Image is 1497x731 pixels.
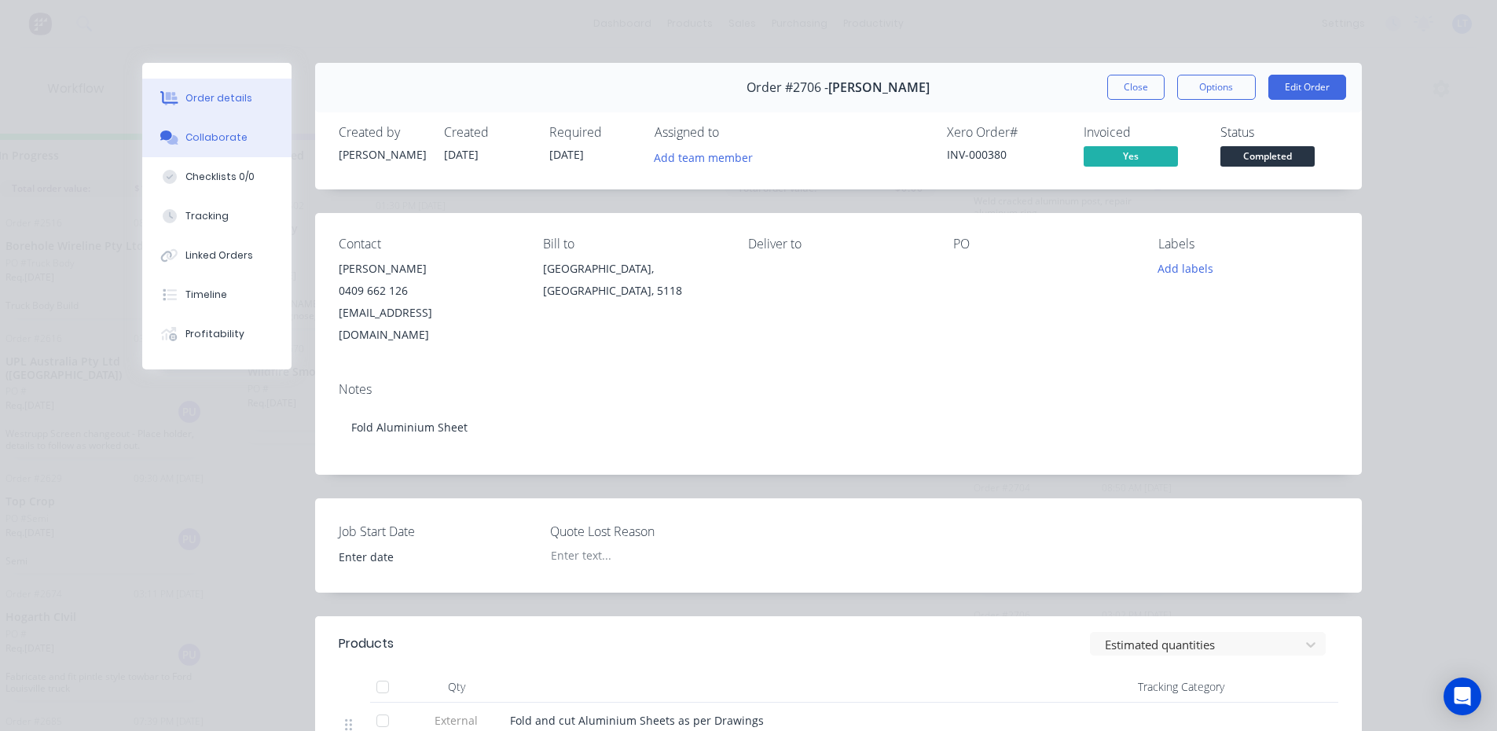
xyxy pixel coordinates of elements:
[339,146,425,163] div: [PERSON_NAME]
[655,125,812,140] div: Assigned to
[1158,237,1338,252] div: Labels
[185,248,253,263] div: Linked Orders
[953,237,1133,252] div: PO
[185,130,248,145] div: Collaborate
[1268,75,1346,100] button: Edit Order
[1107,75,1165,100] button: Close
[409,671,504,703] div: Qty
[339,280,519,302] div: 0409 662 126
[339,382,1338,397] div: Notes
[550,522,747,541] label: Quote Lost Reason
[444,147,479,162] span: [DATE]
[142,157,292,197] button: Checklists 0/0
[339,403,1338,451] div: Fold Aluminium Sheet
[339,258,519,280] div: [PERSON_NAME]
[185,209,229,223] div: Tracking
[1084,125,1202,140] div: Invoiced
[142,79,292,118] button: Order details
[1220,125,1338,140] div: Status
[142,197,292,236] button: Tracking
[339,237,519,252] div: Contact
[339,125,425,140] div: Created by
[1220,146,1315,170] button: Completed
[142,314,292,354] button: Profitability
[543,237,723,252] div: Bill to
[142,275,292,314] button: Timeline
[645,146,761,167] button: Add team member
[142,118,292,157] button: Collaborate
[185,327,244,341] div: Profitability
[947,125,1065,140] div: Xero Order #
[947,146,1065,163] div: INV-000380
[328,545,523,568] input: Enter date
[185,288,227,302] div: Timeline
[339,634,394,653] div: Products
[549,147,584,162] span: [DATE]
[1177,75,1256,100] button: Options
[1054,671,1231,703] div: Tracking Category
[416,712,497,729] span: External
[185,170,255,184] div: Checklists 0/0
[655,146,761,167] button: Add team member
[185,91,252,105] div: Order details
[510,713,764,728] span: Fold and cut Aluminium Sheets as per Drawings
[543,258,723,308] div: [GEOGRAPHIC_DATA], [GEOGRAPHIC_DATA], 5118
[1150,258,1222,279] button: Add labels
[543,258,723,302] div: [GEOGRAPHIC_DATA], [GEOGRAPHIC_DATA], 5118
[142,236,292,275] button: Linked Orders
[1220,146,1315,166] span: Completed
[748,237,928,252] div: Deliver to
[1444,678,1481,715] div: Open Intercom Messenger
[828,80,930,95] span: [PERSON_NAME]
[747,80,828,95] span: Order #2706 -
[339,302,519,346] div: [EMAIL_ADDRESS][DOMAIN_NAME]
[339,258,519,346] div: [PERSON_NAME]0409 662 126[EMAIL_ADDRESS][DOMAIN_NAME]
[444,125,530,140] div: Created
[339,522,535,541] label: Job Start Date
[1084,146,1178,166] span: Yes
[549,125,636,140] div: Required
